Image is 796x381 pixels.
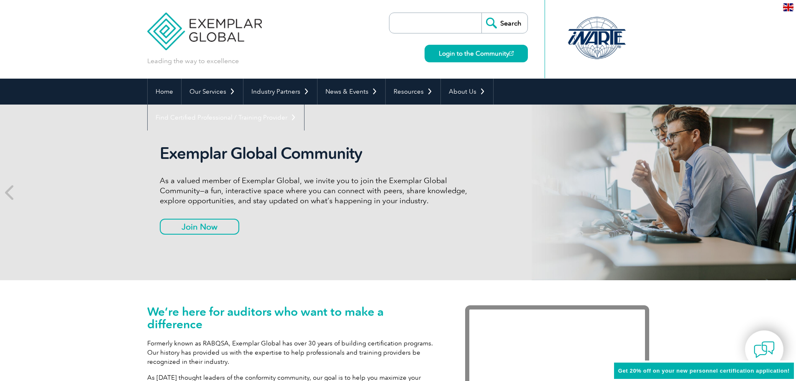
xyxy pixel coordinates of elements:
[481,13,527,33] input: Search
[160,144,474,163] h2: Exemplar Global Community
[243,79,317,105] a: Industry Partners
[317,79,385,105] a: News & Events
[783,3,793,11] img: en
[160,176,474,206] p: As a valued member of Exemplar Global, we invite you to join the Exemplar Global Community—a fun,...
[509,51,514,56] img: open_square.png
[441,79,493,105] a: About Us
[147,305,440,330] h1: We’re here for auditors who want to make a difference
[425,45,528,62] a: Login to the Community
[148,79,181,105] a: Home
[148,105,304,130] a: Find Certified Professional / Training Provider
[754,339,775,360] img: contact-chat.png
[386,79,440,105] a: Resources
[182,79,243,105] a: Our Services
[147,339,440,366] p: Formerly known as RABQSA, Exemplar Global has over 30 years of building certification programs. O...
[618,368,790,374] span: Get 20% off on your new personnel certification application!
[147,56,239,66] p: Leading the way to excellence
[160,219,239,235] a: Join Now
